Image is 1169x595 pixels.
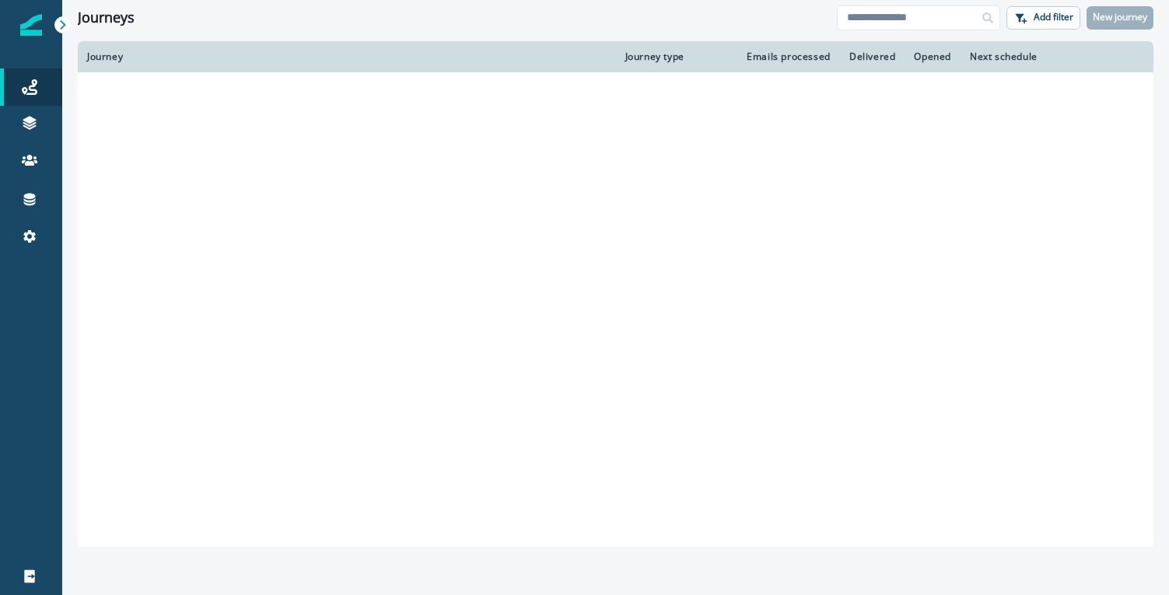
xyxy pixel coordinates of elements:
[741,51,831,63] div: Emails processed
[87,51,607,63] div: Journey
[20,14,42,36] img: Inflection
[1006,6,1080,30] button: Add filter
[1093,12,1147,23] p: New journey
[970,51,1105,63] div: Next schedule
[914,51,951,63] div: Opened
[1034,12,1073,23] p: Add filter
[625,51,723,63] div: Journey type
[1087,6,1153,30] button: New journey
[849,51,895,63] div: Delivered
[78,9,135,26] h1: Journeys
